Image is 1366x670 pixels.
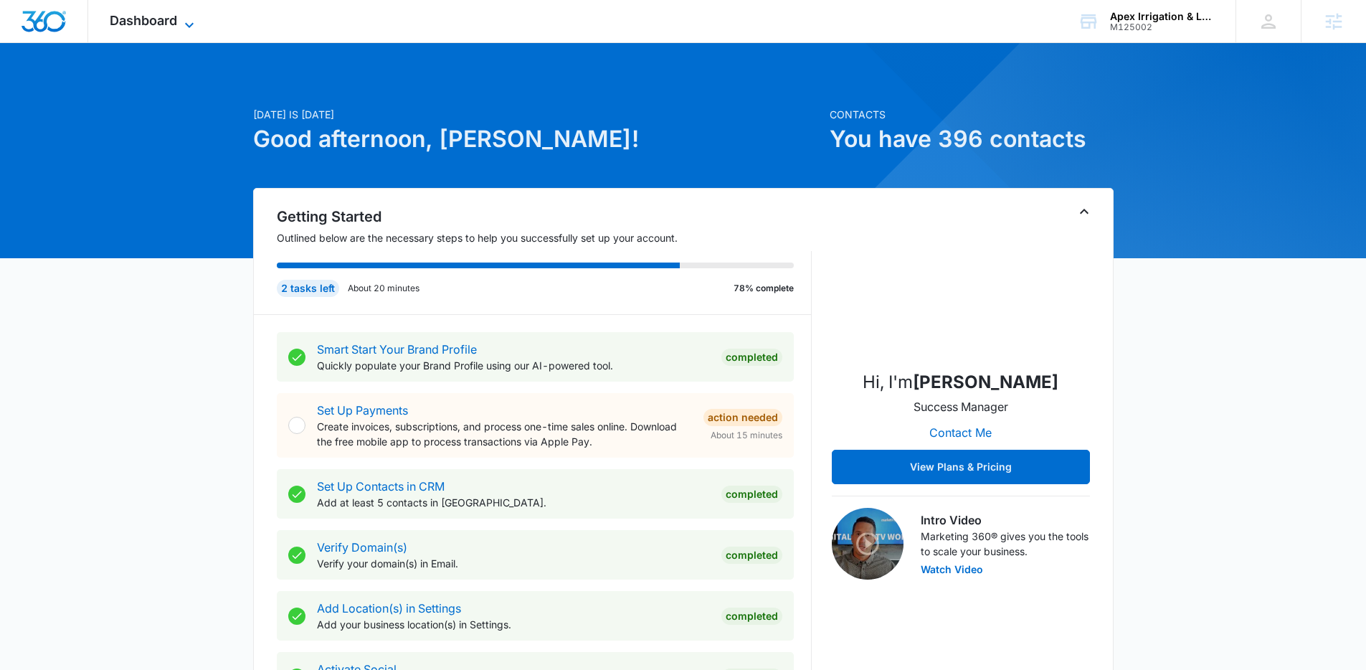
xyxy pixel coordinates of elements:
img: Niall Fowler [889,214,1033,358]
h1: You have 396 contacts [830,122,1114,156]
strong: [PERSON_NAME] [913,372,1058,392]
a: Set Up Payments [317,403,408,417]
h1: Good afternoon, [PERSON_NAME]! [253,122,821,156]
div: Completed [721,349,782,366]
a: Verify Domain(s) [317,540,407,555]
div: account name [1110,11,1215,22]
div: Completed [721,486,782,503]
a: Smart Start Your Brand Profile [317,342,477,357]
p: Marketing 360® gives you the tools to scale your business. [921,529,1090,559]
div: 2 tasks left [277,280,339,297]
button: Watch Video [921,565,983,575]
p: Outlined below are the necessary steps to help you successfully set up your account. [277,230,812,245]
div: Completed [721,608,782,625]
a: Add Location(s) in Settings [317,601,461,615]
h3: Intro Video [921,511,1090,529]
div: Completed [721,547,782,564]
button: Contact Me [915,415,1006,450]
button: View Plans & Pricing [832,450,1090,484]
p: Contacts [830,107,1114,122]
p: Add at least 5 contacts in [GEOGRAPHIC_DATA]. [317,495,710,510]
a: Set Up Contacts in CRM [317,479,445,494]
p: Success Manager [914,398,1008,415]
p: 78% complete [734,282,794,295]
span: Dashboard [110,13,177,28]
button: Toggle Collapse [1076,203,1093,220]
p: Create invoices, subscriptions, and process one-time sales online. Download the free mobile app t... [317,419,692,449]
p: Quickly populate your Brand Profile using our AI-powered tool. [317,358,710,373]
p: Verify your domain(s) in Email. [317,556,710,571]
div: account id [1110,22,1215,32]
p: Hi, I'm [863,369,1058,395]
span: About 15 minutes [711,429,782,442]
p: [DATE] is [DATE] [253,107,821,122]
img: Intro Video [832,508,903,580]
div: Action Needed [703,409,782,426]
p: Add your business location(s) in Settings. [317,617,710,632]
p: About 20 minutes [348,282,419,295]
h2: Getting Started [277,206,812,227]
